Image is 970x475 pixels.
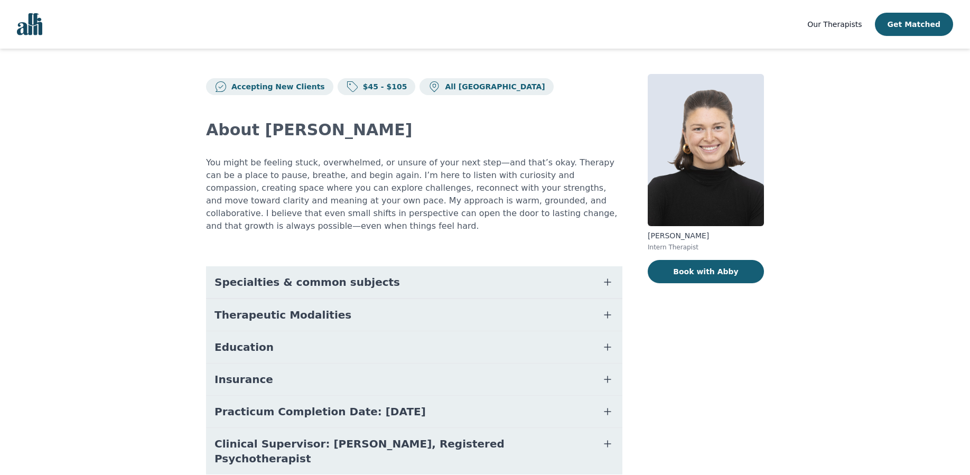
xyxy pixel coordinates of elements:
[648,243,764,252] p: Intern Therapist
[206,156,622,232] p: You might be feeling stuck, overwhelmed, or unsure of your next step—and that’s okay. Therapy can...
[206,299,622,331] button: Therapeutic Modalities
[441,81,545,92] p: All [GEOGRAPHIC_DATA]
[206,120,622,139] h2: About [PERSON_NAME]
[648,260,764,283] button: Book with Abby
[206,396,622,427] button: Practicum Completion Date: [DATE]
[648,74,764,226] img: Abby_Tait
[214,308,351,322] span: Therapeutic Modalities
[214,275,400,290] span: Specialties & common subjects
[227,81,325,92] p: Accepting New Clients
[206,428,622,474] button: Clinical Supervisor: [PERSON_NAME], Registered Psychotherapist
[206,331,622,363] button: Education
[359,81,407,92] p: $45 - $105
[206,266,622,298] button: Specialties & common subjects
[17,13,42,35] img: alli logo
[648,230,764,241] p: [PERSON_NAME]
[875,13,953,36] button: Get Matched
[206,364,622,395] button: Insurance
[807,18,862,31] a: Our Therapists
[214,340,274,355] span: Education
[214,436,589,466] span: Clinical Supervisor: [PERSON_NAME], Registered Psychotherapist
[214,372,273,387] span: Insurance
[807,20,862,29] span: Our Therapists
[214,404,426,419] span: Practicum Completion Date: [DATE]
